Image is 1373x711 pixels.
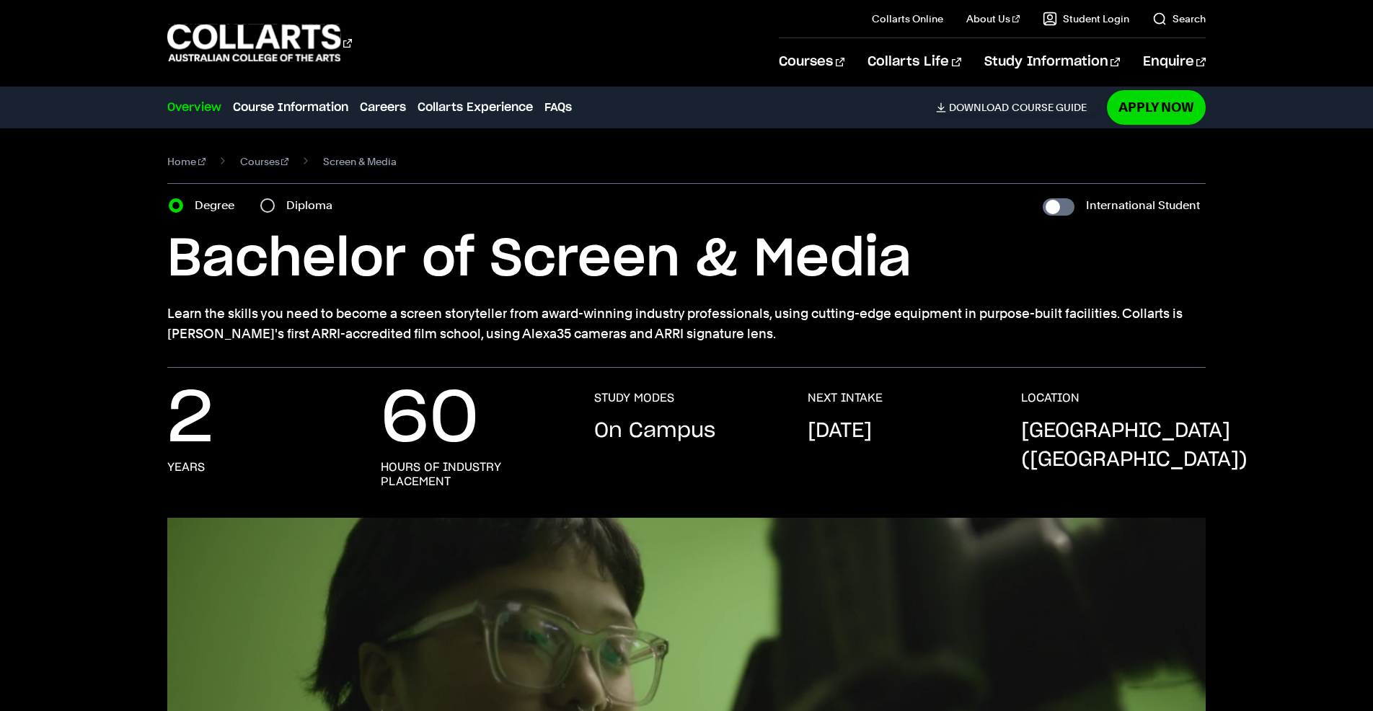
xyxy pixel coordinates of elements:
p: 60 [381,391,479,449]
h3: STUDY MODES [594,391,674,405]
a: Apply Now [1107,90,1206,124]
p: On Campus [594,417,715,446]
p: 2 [167,391,213,449]
a: Careers [360,99,406,116]
span: Download [949,101,1009,114]
span: Screen & Media [323,151,397,172]
a: Courses [779,38,844,86]
a: Search [1152,12,1206,26]
a: Enquire [1143,38,1206,86]
a: DownloadCourse Guide [936,101,1098,114]
a: FAQs [544,99,572,116]
a: About Us [966,12,1020,26]
a: Collarts Experience [418,99,533,116]
label: Diploma [286,195,341,216]
label: Degree [195,195,243,216]
a: Collarts Online [872,12,943,26]
p: [DATE] [808,417,872,446]
a: Overview [167,99,221,116]
p: [GEOGRAPHIC_DATA] ([GEOGRAPHIC_DATA]) [1021,417,1248,474]
a: Collarts Life [867,38,961,86]
label: International Student [1086,195,1200,216]
a: Courses [240,151,289,172]
a: Study Information [984,38,1120,86]
h3: hours of industry placement [381,460,565,489]
h1: Bachelor of Screen & Media [167,227,1206,292]
a: Student Login [1043,12,1129,26]
h3: LOCATION [1021,391,1080,405]
h3: years [167,460,205,474]
h3: NEXT INTAKE [808,391,883,405]
a: Home [167,151,206,172]
div: Go to homepage [167,22,352,63]
p: Learn the skills you need to become a screen storyteller from award-winning industry professional... [167,304,1206,344]
a: Course Information [233,99,348,116]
